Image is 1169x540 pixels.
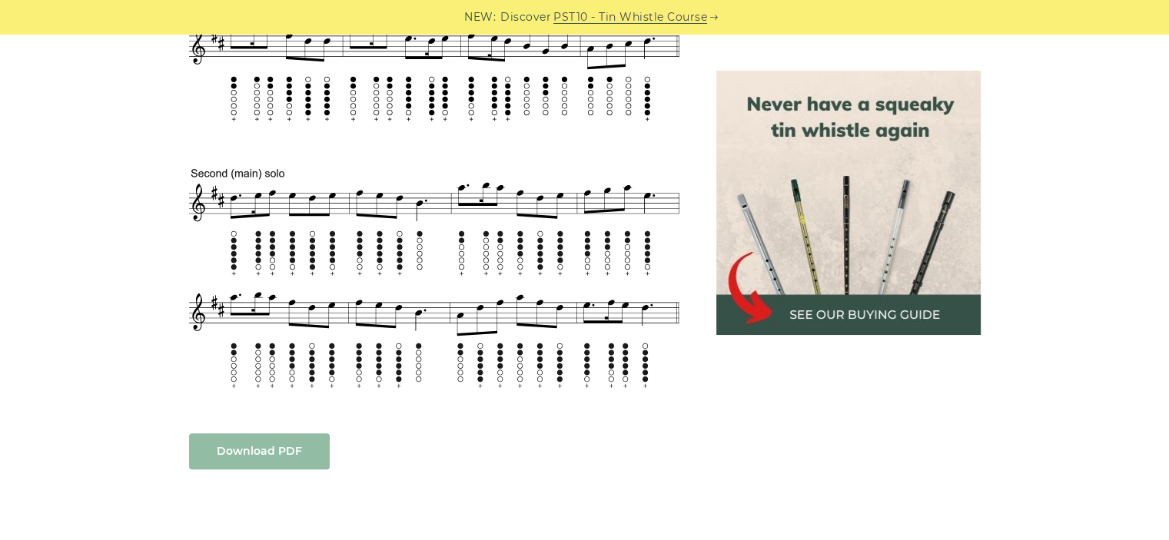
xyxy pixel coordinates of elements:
[500,8,551,26] span: Discover
[716,71,981,335] img: tin whistle buying guide
[189,433,330,469] a: Download PDF
[553,8,707,26] a: PST10 - Tin Whistle Course
[464,8,496,26] span: NEW:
